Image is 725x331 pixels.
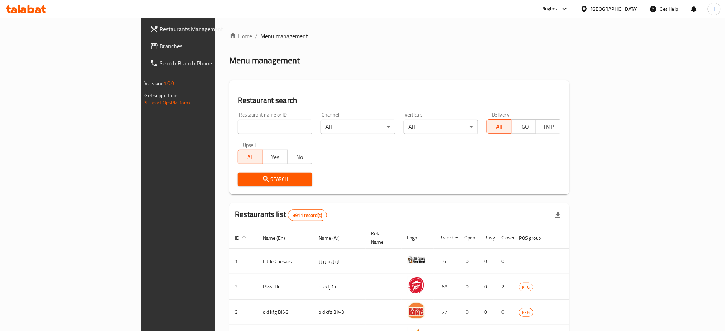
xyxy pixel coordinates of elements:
[238,120,312,134] input: Search for restaurant name or ID..
[144,38,263,55] a: Branches
[313,249,366,274] td: ليتل سيزرز
[243,143,256,148] label: Upsell
[371,229,393,246] span: Ref. Name
[434,227,459,249] th: Branches
[241,152,260,162] span: All
[229,55,300,66] h2: Menu management
[541,5,557,13] div: Plugins
[160,42,257,50] span: Branches
[145,98,190,107] a: Support.OpsPlatform
[490,122,509,132] span: All
[459,227,479,249] th: Open
[479,300,496,325] td: 0
[404,120,478,134] div: All
[459,249,479,274] td: 0
[496,300,513,325] td: 0
[591,5,638,13] div: [GEOGRAPHIC_DATA]
[496,249,513,274] td: 0
[519,234,550,242] span: POS group
[459,300,479,325] td: 0
[287,150,312,164] button: No
[492,112,510,117] label: Delivery
[714,5,715,13] span: I
[313,274,366,300] td: بيتزا هت
[496,227,513,249] th: Closed
[244,175,307,184] span: Search
[145,79,162,88] span: Version:
[260,32,308,40] span: Menu management
[263,234,294,242] span: Name (En)
[257,274,313,300] td: Pizza Hut
[257,249,313,274] td: Little Caesars
[235,234,249,242] span: ID
[229,32,570,40] nav: breadcrumb
[238,95,561,106] h2: Restaurant search
[479,274,496,300] td: 0
[238,150,263,164] button: All
[487,119,512,134] button: All
[407,276,425,294] img: Pizza Hut
[288,212,326,219] span: 9911 record(s)
[459,274,479,300] td: 0
[496,274,513,300] td: 2
[238,173,312,186] button: Search
[144,55,263,72] a: Search Branch Phone
[145,91,178,100] span: Get support on:
[266,152,285,162] span: Yes
[288,209,327,221] div: Total records count
[434,300,459,325] td: 77
[402,227,434,249] th: Logo
[511,119,537,134] button: TGO
[313,300,366,325] td: old kfg BK-3
[290,152,309,162] span: No
[434,249,459,274] td: 6
[144,20,263,38] a: Restaurants Management
[163,79,175,88] span: 1.0.0
[407,251,425,269] img: Little Caesars
[515,122,534,132] span: TGO
[519,308,533,317] span: KFG
[263,150,288,164] button: Yes
[160,59,257,68] span: Search Branch Phone
[519,283,533,291] span: KFG
[536,119,561,134] button: TMP
[407,302,425,320] img: old kfg BK-3
[321,120,395,134] div: All
[434,274,459,300] td: 68
[160,25,257,33] span: Restaurants Management
[235,209,327,221] h2: Restaurants list
[479,227,496,249] th: Busy
[319,234,349,242] span: Name (Ar)
[479,249,496,274] td: 0
[257,300,313,325] td: old kfg BK-3
[539,122,558,132] span: TMP
[549,207,567,224] div: Export file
